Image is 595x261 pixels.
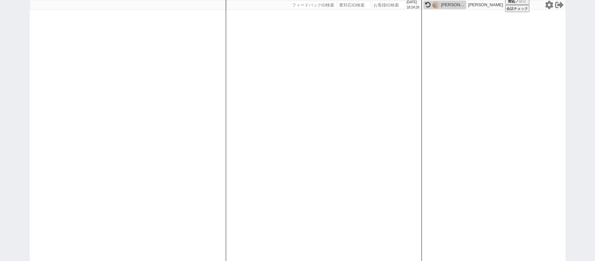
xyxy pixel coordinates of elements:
span: 会話チェック [506,6,528,11]
div: [PERSON_NAME] [441,2,465,8]
input: お客様ID検索 [372,1,405,9]
p: [PERSON_NAME] [468,2,503,8]
button: 会話チェック [505,5,529,12]
p: 18:24:26 [407,5,420,10]
img: 0hvLWYBWGPKWN6IADKIvRXHApwKglZUXBxU0BiDUl3JAYXRDw0ARMxVht1f1FFF2hnURRmBU4kc1Z2M14FZHbVV30Qd1RDFGg... [432,1,439,9]
input: フィードバックID検索 [291,1,337,9]
input: 要対応ID検索 [338,1,371,9]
